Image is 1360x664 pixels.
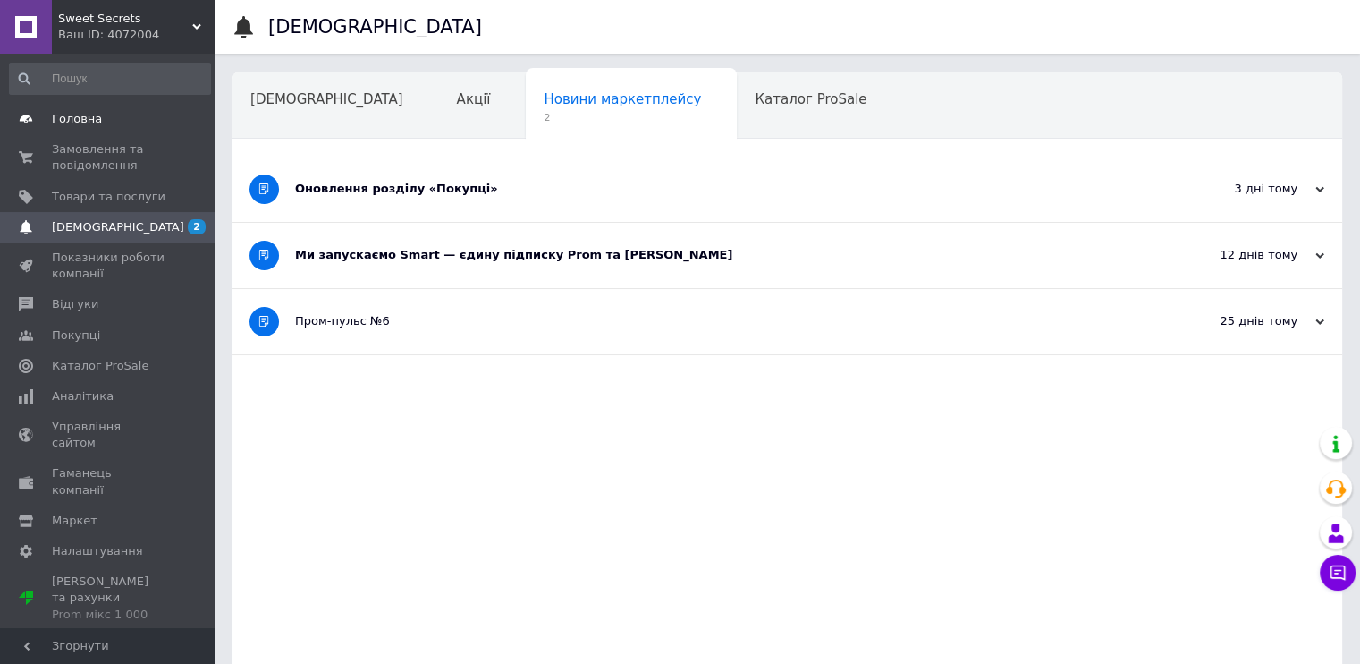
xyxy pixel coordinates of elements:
span: Каталог ProSale [755,91,866,107]
span: Показники роботи компанії [52,250,165,282]
span: Маркет [52,513,97,529]
div: Ми запускаємо Smart — єдину підписку Prom та [PERSON_NAME] [295,247,1145,263]
span: Гаманець компанії [52,465,165,498]
span: [DEMOGRAPHIC_DATA] [52,219,184,235]
span: Sweet Secrets [58,11,192,27]
button: Чат з покупцем [1320,555,1356,591]
span: 2 [188,219,206,234]
span: Каталог ProSale [52,358,148,374]
div: 25 днів тому [1145,313,1324,329]
input: Пошук [9,63,211,95]
span: Новини маркетплейсу [544,91,701,107]
span: Аналітика [52,388,114,404]
span: Управління сайтом [52,419,165,451]
div: Ваш ID: 4072004 [58,27,215,43]
span: [DEMOGRAPHIC_DATA] [250,91,403,107]
h1: [DEMOGRAPHIC_DATA] [268,16,482,38]
div: Пром-пульс №6 [295,313,1145,329]
span: Товари та послуги [52,189,165,205]
div: 12 днів тому [1145,247,1324,263]
span: Відгуки [52,296,98,312]
span: Акції [457,91,491,107]
span: Налаштування [52,543,143,559]
span: Покупці [52,328,100,344]
div: Prom мікс 1 000 [52,607,165,623]
div: 3 дні тому [1145,181,1324,197]
div: Оновлення розділу «Покупці» [295,181,1145,197]
span: [PERSON_NAME] та рахунки [52,574,165,623]
span: Замовлення та повідомлення [52,141,165,174]
span: 2 [544,111,701,124]
span: Головна [52,111,102,127]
